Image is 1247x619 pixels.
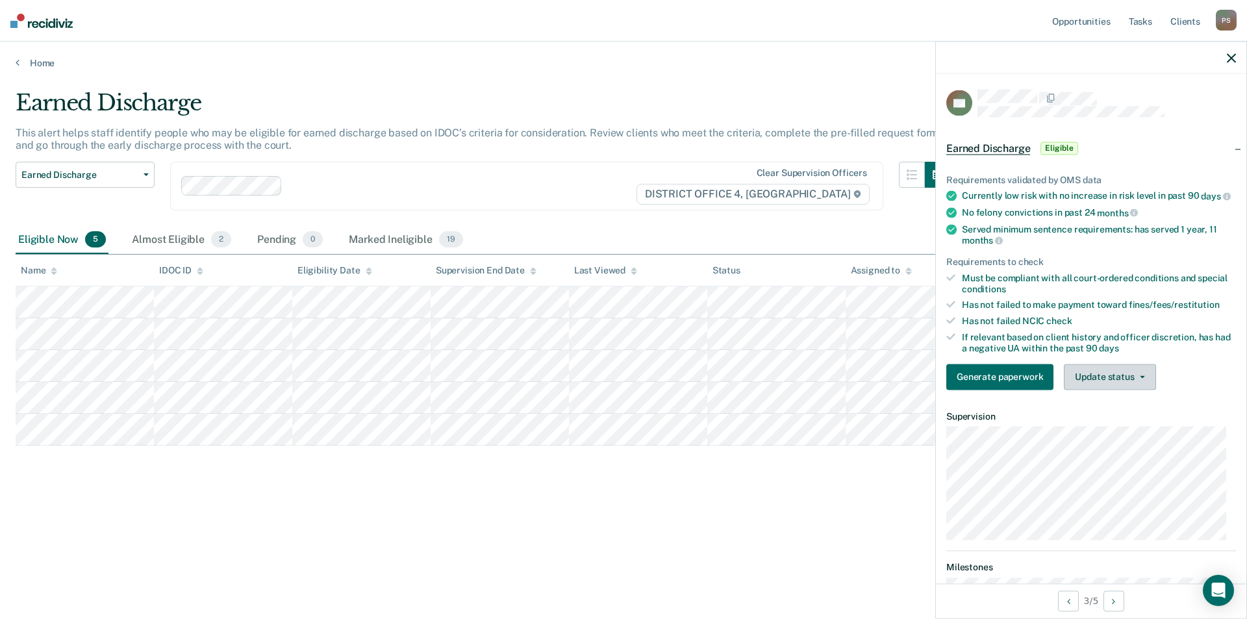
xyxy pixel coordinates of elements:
p: This alert helps staff identify people who may be eligible for earned discharge based on IDOC’s c... [16,127,941,151]
button: Generate paperwork [946,364,1053,390]
div: Must be compliant with all court-ordered conditions and special [962,272,1236,294]
div: Clear supervision officers [757,168,867,179]
span: days [1201,191,1230,201]
span: months [1097,207,1138,218]
div: Almost Eligible [129,226,234,255]
span: 0 [303,231,323,248]
a: Navigate to form link [946,364,1059,390]
span: DISTRICT OFFICE 4, [GEOGRAPHIC_DATA] [636,184,870,205]
div: P S [1216,10,1237,31]
div: If relevant based on client history and officer discretion, has had a negative UA within the past 90 [962,332,1236,354]
span: Eligible [1040,142,1077,155]
div: Marked Ineligible [346,226,465,255]
div: Eligibility Date [297,265,372,276]
div: Served minimum sentence requirements: has served 1 year, 11 [962,223,1236,246]
button: Previous Opportunity [1058,590,1079,611]
span: fines/fees/restitution [1129,299,1220,310]
span: 5 [85,231,106,248]
div: Open Intercom Messenger [1203,575,1234,606]
div: Has not failed to make payment toward [962,299,1236,310]
div: 3 / 5 [936,583,1246,618]
div: Requirements validated by OMS data [946,174,1236,185]
div: Requirements to check [946,257,1236,268]
div: Eligible Now [16,226,108,255]
span: Earned Discharge [21,170,138,181]
span: 2 [211,231,231,248]
div: Has not failed NCIC [962,316,1236,327]
span: 19 [439,231,463,248]
span: months [962,235,1003,246]
dt: Milestones [946,561,1236,572]
div: Assigned to [851,265,912,276]
img: Recidiviz [10,14,73,28]
div: Currently low risk with no increase in risk level in past 90 [962,190,1236,202]
div: Name [21,265,57,276]
span: days [1099,342,1118,353]
button: Update status [1064,364,1155,390]
div: Earned Discharge [16,90,951,127]
div: IDOC ID [159,265,203,276]
div: Last Viewed [574,265,637,276]
span: conditions [962,283,1006,294]
div: Supervision End Date [436,265,536,276]
span: Earned Discharge [946,142,1030,155]
div: Earned DischargeEligible [936,127,1246,169]
span: check [1046,316,1072,326]
div: Pending [255,226,325,255]
dt: Supervision [946,411,1236,422]
div: No felony convictions in past 24 [962,207,1236,219]
a: Home [16,57,1231,69]
button: Next Opportunity [1103,590,1124,611]
div: Status [712,265,740,276]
